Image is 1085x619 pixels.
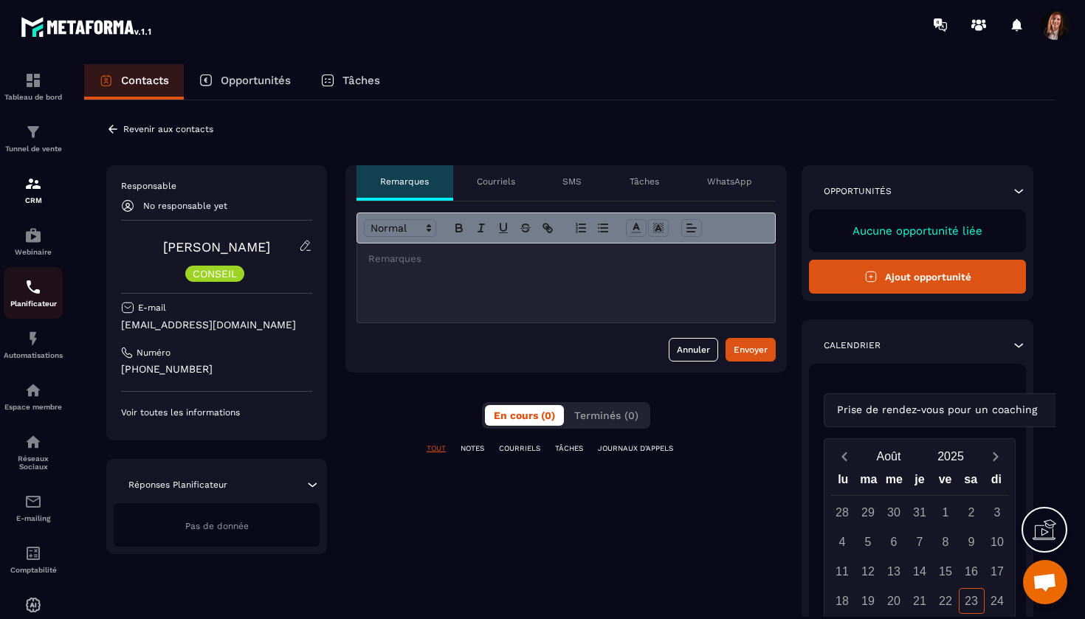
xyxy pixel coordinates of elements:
a: automationsautomationsEspace membre [4,370,63,422]
button: Envoyer [726,338,776,362]
a: Contacts [84,64,184,100]
div: 11 [830,559,855,584]
div: ma [856,469,882,495]
p: Automatisations [4,351,63,359]
img: formation [24,175,42,193]
p: SMS [562,176,582,187]
img: social-network [24,433,42,451]
div: 6 [881,529,907,555]
a: [PERSON_NAME] [163,239,270,255]
div: 31 [907,499,933,525]
div: ve [932,469,958,495]
a: formationformationCRM [4,164,63,215]
div: 1 [933,499,959,525]
button: Annuler [669,338,718,362]
p: Responsable [121,180,312,192]
p: Réseaux Sociaux [4,454,63,471]
span: Pas de donnée [185,521,249,531]
button: En cours (0) [485,405,564,426]
p: TÂCHES [555,443,583,454]
p: Webinaire [4,248,63,256]
a: Opportunités [184,64,306,100]
div: 18 [830,588,855,614]
span: Prise de rendez-vous pour un coaching [833,402,1040,418]
p: Opportunités [824,185,892,197]
div: 15 [933,559,959,584]
div: 22 [933,588,959,614]
img: automations [24,596,42,614]
p: WhatsApp [707,176,752,187]
div: 14 [907,559,933,584]
p: CONSEIL [193,269,237,279]
p: Planificateur [4,300,63,308]
div: 28 [830,499,855,525]
div: 4 [830,529,855,555]
p: Courriels [477,176,515,187]
p: Tâches [630,176,659,187]
p: Revenir aux contacts [123,124,213,134]
div: me [881,469,907,495]
img: accountant [24,544,42,562]
p: Comptabilité [4,566,63,574]
img: formation [24,72,42,89]
div: Search for option [824,393,1075,427]
div: 5 [855,529,881,555]
span: En cours (0) [494,409,555,421]
div: lu [830,469,856,495]
div: 9 [959,529,985,555]
p: JOURNAUX D'APPELS [598,443,673,454]
div: 8 [933,529,959,555]
p: Calendrier [824,339,881,351]
p: Opportunités [221,74,291,87]
div: di [983,469,1009,495]
div: 10 [985,529,1010,555]
div: 13 [881,559,907,584]
div: 2 [959,499,985,525]
p: Réponses Planificateur [128,479,227,491]
button: Terminés (0) [565,405,647,426]
img: automations [24,330,42,347]
img: automations [24,381,42,399]
p: TOUT [427,443,446,454]
div: 3 [985,499,1010,525]
img: logo [21,13,154,40]
div: 24 [985,588,1010,614]
div: 17 [985,559,1010,584]
img: scheduler [24,278,42,296]
a: social-networksocial-networkRéseaux Sociaux [4,422,63,482]
a: Tâches [306,64,395,100]
a: schedulerschedulerPlanificateur [4,267,63,319]
p: [PHONE_NUMBER] [121,362,312,376]
img: automations [24,226,42,244]
div: 30 [881,499,907,525]
a: formationformationTunnel de vente [4,112,63,164]
p: Remarques [380,176,429,187]
button: Next month [982,446,1009,466]
p: [EMAIL_ADDRESS][DOMAIN_NAME] [121,318,312,332]
a: automationsautomationsAutomatisations [4,319,63,370]
img: formation [24,123,42,141]
p: Tâches [342,74,380,87]
button: Previous month [830,446,858,466]
button: Open years overlay [920,443,982,469]
p: Tunnel de vente [4,145,63,153]
div: Envoyer [734,342,768,357]
div: 16 [959,559,985,584]
p: E-mail [138,302,166,314]
p: Numéro [137,347,170,359]
a: formationformationTableau de bord [4,60,63,112]
button: Open months overlay [858,443,920,469]
a: automationsautomationsWebinaire [4,215,63,267]
p: Espace membre [4,403,63,411]
p: E-mailing [4,514,63,522]
p: Contacts [121,74,169,87]
div: 20 [881,588,907,614]
div: 21 [907,588,933,614]
img: email [24,493,42,511]
button: Ajout opportunité [809,260,1026,294]
div: 23 [959,588,985,614]
p: COURRIELS [499,443,540,454]
div: sa [958,469,984,495]
div: 19 [855,588,881,614]
p: NOTES [461,443,484,454]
